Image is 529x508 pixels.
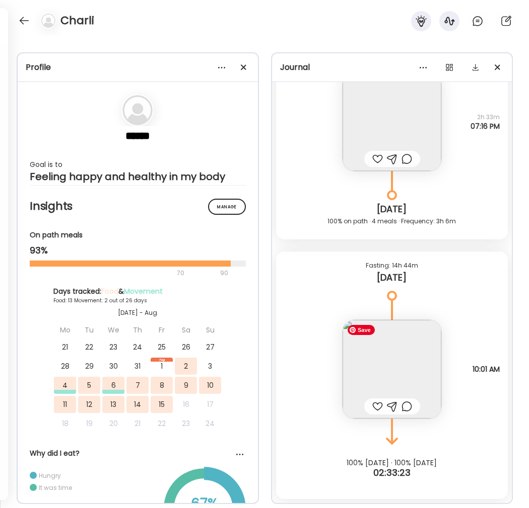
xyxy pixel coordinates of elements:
img: bg-avatar-default.svg [41,14,55,28]
div: 19 [78,415,100,432]
div: 24 [199,415,221,432]
div: 31 [126,358,149,375]
div: On path meals [30,230,246,240]
div: Tu [78,321,100,338]
div: 23 [175,415,197,432]
div: 10 [199,377,221,394]
div: 93% [30,244,246,257]
span: Food [101,286,118,296]
div: 17 [199,396,221,413]
div: Fr [151,321,173,338]
img: images%2FlcuNnFkOqxP6EnOkWSZ8xYPz23n1%2FCl0cgH5hkPjA5zjMzYLq%2FN0gBxYrLBWLej3ozQkWv_240 [343,72,441,171]
div: 29 [78,358,100,375]
div: 28 [54,358,76,375]
div: 9 [175,377,197,394]
div: Days tracked: & [53,286,222,297]
div: 20 [102,415,124,432]
div: Aug [151,358,173,362]
div: 27 [199,338,221,356]
div: 15 [151,396,173,413]
div: 2 [175,358,197,375]
div: 8 [151,377,173,394]
div: Food: 13 Movement: 2 out of 26 days [53,297,222,304]
div: 21 [126,415,149,432]
span: 10:01 AM [473,365,500,374]
div: 100% on path · 4 meals · Frequency: 3h 6m [284,215,500,227]
div: 5 [78,377,100,394]
span: 07:16 PM [471,122,500,131]
div: 70 [30,267,217,279]
div: 21 [54,338,76,356]
div: [DATE] - Aug [53,308,222,317]
span: 2h 33m [471,113,500,122]
div: 22 [151,415,173,432]
div: 25 [151,338,173,356]
div: 18 [54,415,76,432]
img: images%2FlcuNnFkOqxP6EnOkWSZ8xYPz23n1%2FhavzdMibQjbzBYKWiWxw%2FsPcQuXen8czyMRIURPJo_240 [343,320,441,418]
div: Su [199,321,221,338]
div: Hungry [39,471,61,480]
span: Save [348,325,375,335]
div: 30 [102,358,124,375]
div: 16 [175,396,197,413]
div: Profile [26,61,250,73]
div: 22 [78,338,100,356]
div: Goal is to [30,158,246,171]
div: 6 [102,377,124,394]
div: [DATE] [284,203,500,215]
div: Mo [54,321,76,338]
h4: Charli [60,13,94,29]
div: 14 [126,396,149,413]
div: Why did I eat? [30,448,246,459]
div: Fasting: 14h 44m [284,260,500,272]
span: Movement [124,286,163,296]
div: We [102,321,124,338]
div: Th [126,321,149,338]
div: 100% [DATE] · 100% [DATE] [272,459,512,467]
div: Sa [175,321,197,338]
div: 4 [54,377,76,394]
div: Journal [280,61,504,73]
div: 1 [151,358,173,375]
div: 90 [219,267,229,279]
div: 02:33:23 [272,467,512,479]
div: 26 [175,338,197,356]
div: Feeling happy and healthy in my body [30,171,246,183]
h2: Insights [30,199,246,214]
div: Manage [208,199,246,215]
div: 3 [199,358,221,375]
div: 23 [102,338,124,356]
div: 11 [54,396,76,413]
div: 7 [126,377,149,394]
img: bg-avatar-default.svg [122,95,153,125]
div: [DATE] [284,272,500,284]
div: 24 [126,338,149,356]
div: 13 [102,396,124,413]
div: 12 [78,396,100,413]
div: It was time [39,483,72,492]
